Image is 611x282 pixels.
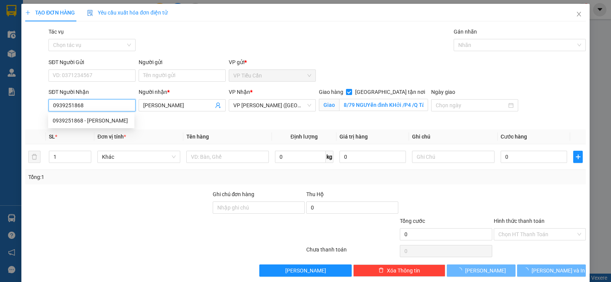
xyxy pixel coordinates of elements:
[48,58,136,66] div: SĐT Người Gửi
[186,151,269,163] input: VD: Bàn, Ghế
[352,88,428,96] span: [GEOGRAPHIC_DATA] tận nơi
[285,266,326,275] span: [PERSON_NAME]
[48,29,64,35] label: Tác vụ
[139,58,226,66] div: Người gửi
[233,70,311,81] span: VP Tiểu Cần
[97,134,126,140] span: Đơn vị tính
[28,173,236,181] div: Tổng: 1
[48,88,136,96] div: SĐT Người Nhận
[436,101,507,110] input: Ngày giao
[26,4,89,11] strong: BIÊN NHẬN GỬI HÀNG
[532,266,585,275] span: [PERSON_NAME] và In
[25,10,31,15] span: plus
[319,89,343,95] span: Giao hàng
[229,58,316,66] div: VP gửi
[229,89,250,95] span: VP Nhận
[501,134,527,140] span: Cước hàng
[87,10,93,16] img: icon
[339,134,368,140] span: Giá trị hàng
[378,267,384,274] span: delete
[409,129,498,144] th: Ghi chú
[454,29,477,35] label: Gán nhãn
[305,245,399,259] div: Chưa thanh toán
[233,100,311,111] span: VP Trần Phú (Hàng)
[431,89,455,95] label: Ngày giao
[259,264,351,277] button: [PERSON_NAME]
[400,218,425,224] span: Tổng cước
[102,151,175,163] span: Khác
[447,264,516,277] button: [PERSON_NAME]
[16,15,74,22] span: VP [PERSON_NAME] -
[49,134,55,140] span: SL
[3,26,112,40] p: NHẬN:
[387,266,420,275] span: Xóa Thông tin
[41,41,87,48] span: [PERSON_NAME]
[326,151,333,163] span: kg
[339,99,428,111] input: Giao tận nơi
[517,264,586,277] button: [PERSON_NAME] và In
[457,267,465,273] span: loading
[412,151,495,163] input: Ghi Chú
[3,50,18,57] span: GIAO:
[573,151,583,163] button: plus
[523,267,532,273] span: loading
[28,151,40,163] button: delete
[306,191,324,197] span: Thu Hộ
[339,151,406,163] input: 0
[3,41,87,48] span: 0769764645 -
[186,134,209,140] span: Tên hàng
[574,154,582,160] span: plus
[494,218,545,224] label: Hình thức thanh toán
[213,201,305,214] input: Ghi chú đơn hàng
[3,15,112,22] p: GỬI:
[48,114,134,127] div: 0939251868 - HUỳnh GIAO
[139,88,226,96] div: Người nhận
[213,191,255,197] label: Ghi chú đơn hàng
[291,134,318,140] span: Định lượng
[215,102,221,108] span: user-add
[87,10,168,16] span: Yêu cầu xuất hóa đơn điện tử
[53,116,130,125] div: 0939251868 - [PERSON_NAME]
[465,266,506,275] span: [PERSON_NAME]
[3,26,77,40] span: VP [PERSON_NAME] ([GEOGRAPHIC_DATA])
[25,10,75,16] span: TẠO ĐƠN HÀNG
[568,4,590,25] button: Close
[353,264,445,277] button: deleteXóa Thông tin
[576,11,582,17] span: close
[319,99,339,111] span: Giao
